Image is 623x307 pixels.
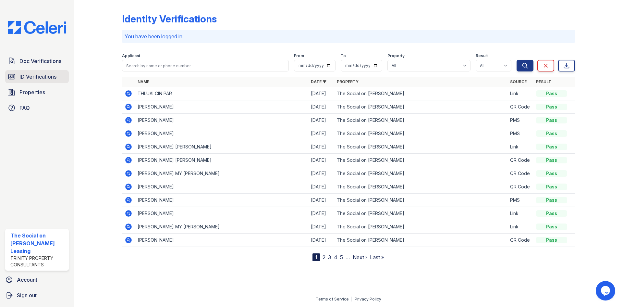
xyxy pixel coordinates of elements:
td: [PERSON_NAME] [135,207,308,220]
td: Link [507,87,533,100]
div: Pass [536,117,567,123]
td: [DATE] [308,127,334,140]
div: Identity Verifications [122,13,217,25]
a: Result [536,79,551,84]
span: Sign out [17,291,37,299]
td: THLUAI CIN PAR [135,87,308,100]
td: [PERSON_NAME] [135,234,308,247]
td: QR Code [507,167,533,180]
div: Pass [536,170,567,177]
td: [PERSON_NAME] [135,194,308,207]
div: Pass [536,130,567,137]
a: Properties [5,86,69,99]
a: Terms of Service [316,297,349,301]
span: Account [17,276,37,284]
td: The Social on [PERSON_NAME] [334,180,507,194]
td: QR Code [507,180,533,194]
a: Source [510,79,527,84]
span: … [346,253,350,261]
a: Last » [370,254,384,261]
td: Link [507,220,533,234]
td: PMS [507,114,533,127]
div: The Social on [PERSON_NAME] Leasing [10,232,66,255]
a: Next › [353,254,367,261]
td: The Social on [PERSON_NAME] [334,114,507,127]
td: Link [507,207,533,220]
td: QR Code [507,100,533,114]
a: ID Verifications [5,70,69,83]
span: Doc Verifications [19,57,61,65]
td: [DATE] [308,100,334,114]
td: [PERSON_NAME] [135,127,308,140]
a: Property [337,79,359,84]
td: The Social on [PERSON_NAME] [334,194,507,207]
td: PMS [507,127,533,140]
td: The Social on [PERSON_NAME] [334,167,507,180]
div: Pass [536,210,567,217]
a: 5 [340,254,343,261]
div: Pass [536,184,567,190]
td: PMS [507,194,533,207]
a: Account [3,273,71,286]
label: From [294,53,304,58]
div: Pass [536,157,567,163]
td: [PERSON_NAME] [PERSON_NAME] [135,154,308,167]
span: FAQ [19,104,30,112]
a: 4 [334,254,337,261]
div: 1 [312,253,320,261]
div: Pass [536,237,567,243]
td: QR Code [507,234,533,247]
div: Pass [536,104,567,110]
td: The Social on [PERSON_NAME] [334,140,507,154]
td: [DATE] [308,114,334,127]
div: Pass [536,197,567,203]
input: Search by name or phone number [122,60,289,71]
a: Doc Verifications [5,55,69,68]
td: [PERSON_NAME] MY [PERSON_NAME] [135,167,308,180]
td: The Social on [PERSON_NAME] [334,87,507,100]
div: | [351,297,352,301]
div: Pass [536,144,567,150]
td: The Social on [PERSON_NAME] [334,220,507,234]
td: The Social on [PERSON_NAME] [334,234,507,247]
label: Result [476,53,488,58]
td: QR Code [507,154,533,167]
td: [DATE] [308,87,334,100]
td: The Social on [PERSON_NAME] [334,207,507,220]
label: Property [387,53,405,58]
a: 3 [328,254,331,261]
td: [DATE] [308,220,334,234]
td: The Social on [PERSON_NAME] [334,127,507,140]
img: CE_Logo_Blue-a8612792a0a2168367f1c8372b55b34899dd931a85d93a1a3d3e32e68fde9ad4.png [3,21,71,34]
a: Privacy Policy [355,297,381,301]
td: The Social on [PERSON_NAME] [334,154,507,167]
td: [DATE] [308,154,334,167]
p: You have been logged in [125,32,572,40]
a: 2 [323,254,325,261]
div: Trinity Property Consultants [10,255,66,268]
label: To [341,53,346,58]
a: Sign out [3,289,71,302]
td: [DATE] [308,180,334,194]
div: Pass [536,224,567,230]
label: Applicant [122,53,140,58]
td: Link [507,140,533,154]
a: Date ▼ [311,79,326,84]
td: [DATE] [308,207,334,220]
td: [DATE] [308,234,334,247]
iframe: chat widget [596,281,617,301]
td: [PERSON_NAME] [135,114,308,127]
td: [PERSON_NAME] [135,100,308,114]
td: [DATE] [308,167,334,180]
a: FAQ [5,101,69,114]
td: [DATE] [308,194,334,207]
a: Name [138,79,149,84]
td: The Social on [PERSON_NAME] [334,100,507,114]
span: Properties [19,88,45,96]
td: [PERSON_NAME] MY [PERSON_NAME] [135,220,308,234]
td: [DATE] [308,140,334,154]
td: [PERSON_NAME] [135,180,308,194]
td: [PERSON_NAME] [PERSON_NAME] [135,140,308,154]
span: ID Verifications [19,73,56,81]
